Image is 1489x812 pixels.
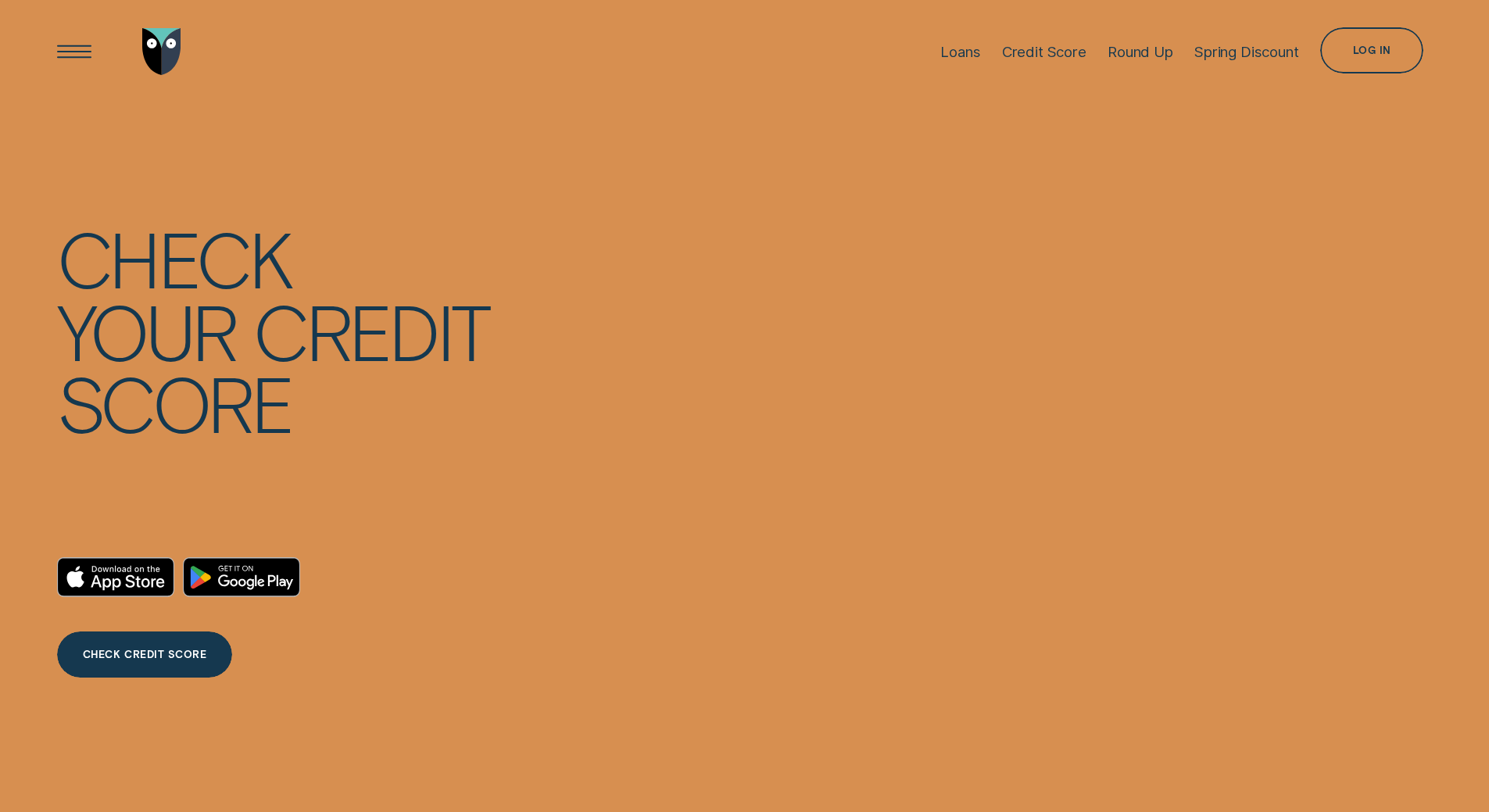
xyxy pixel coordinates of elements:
img: Wisr [142,28,181,75]
a: Download on the App Store [57,557,174,597]
div: Round Up [1108,43,1173,61]
div: Credit Score [1002,43,1086,61]
a: CHECK CREDIT SCORE [57,631,233,678]
button: Log in [1320,27,1423,74]
div: Loans [940,43,980,61]
h4: Check your credit score [57,222,489,438]
div: Spring Discount [1194,43,1298,61]
button: Open Menu [51,28,98,75]
a: Android App on Google Play [183,557,300,597]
